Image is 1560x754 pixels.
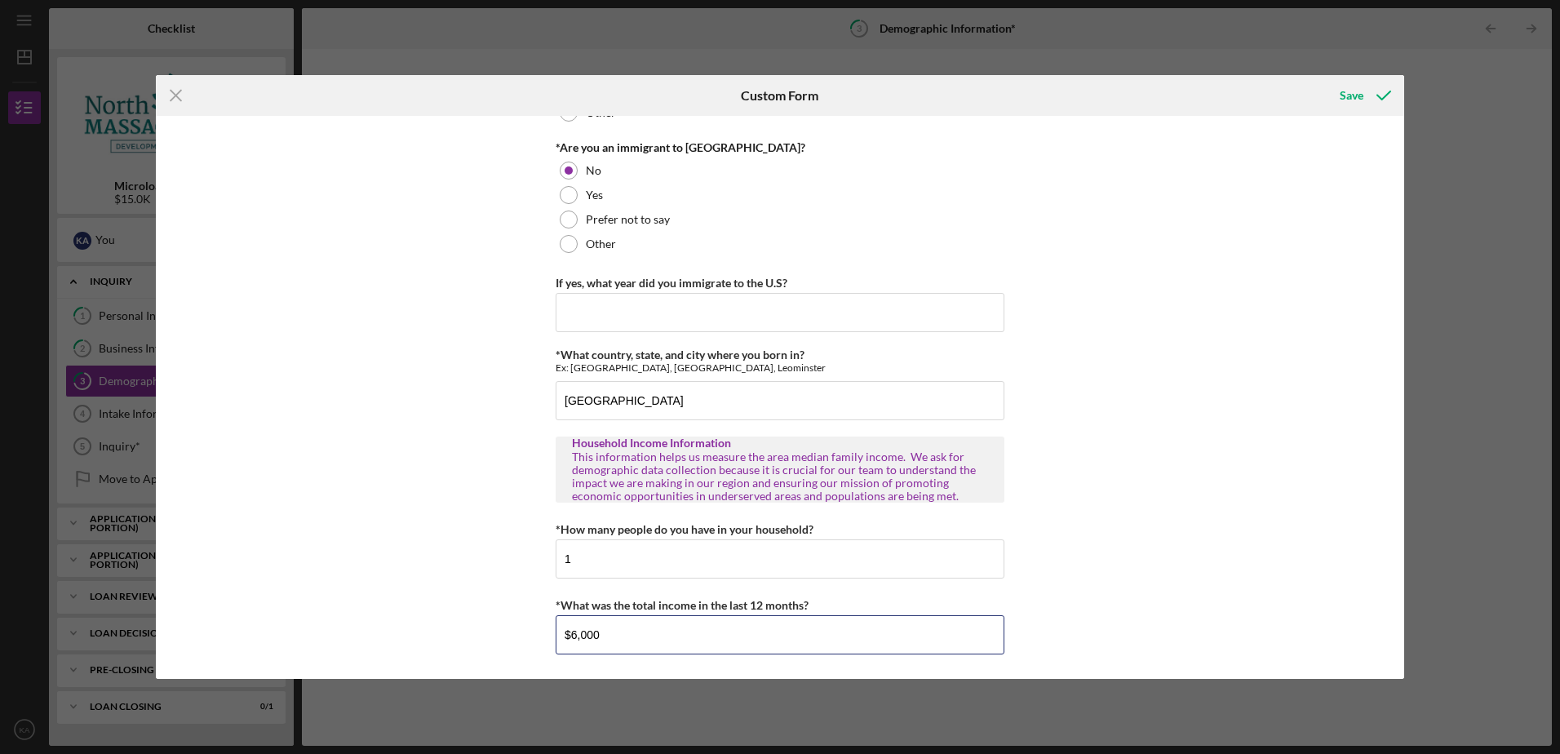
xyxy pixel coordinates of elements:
[556,276,787,290] label: If yes, what year did you immigrate to the U.S?
[586,164,601,177] label: No
[586,188,603,202] label: Yes
[556,598,809,612] label: *What was the total income in the last 12 months?
[556,141,1004,154] div: *Are you an immigrant to [GEOGRAPHIC_DATA]?
[586,213,670,226] label: Prefer not to say
[556,361,1004,374] div: Ex: [GEOGRAPHIC_DATA], [GEOGRAPHIC_DATA], Leominster
[1340,79,1363,112] div: Save
[1323,79,1404,112] button: Save
[556,348,804,361] label: *What country, state, and city where you born in?
[556,522,813,536] label: *How many people do you have in your household?
[741,88,818,103] h6: Custom Form
[572,450,988,503] div: This information helps us measure the area median family income. We ask for demographic data coll...
[586,237,616,251] label: Other
[572,437,988,450] div: Household Income Information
